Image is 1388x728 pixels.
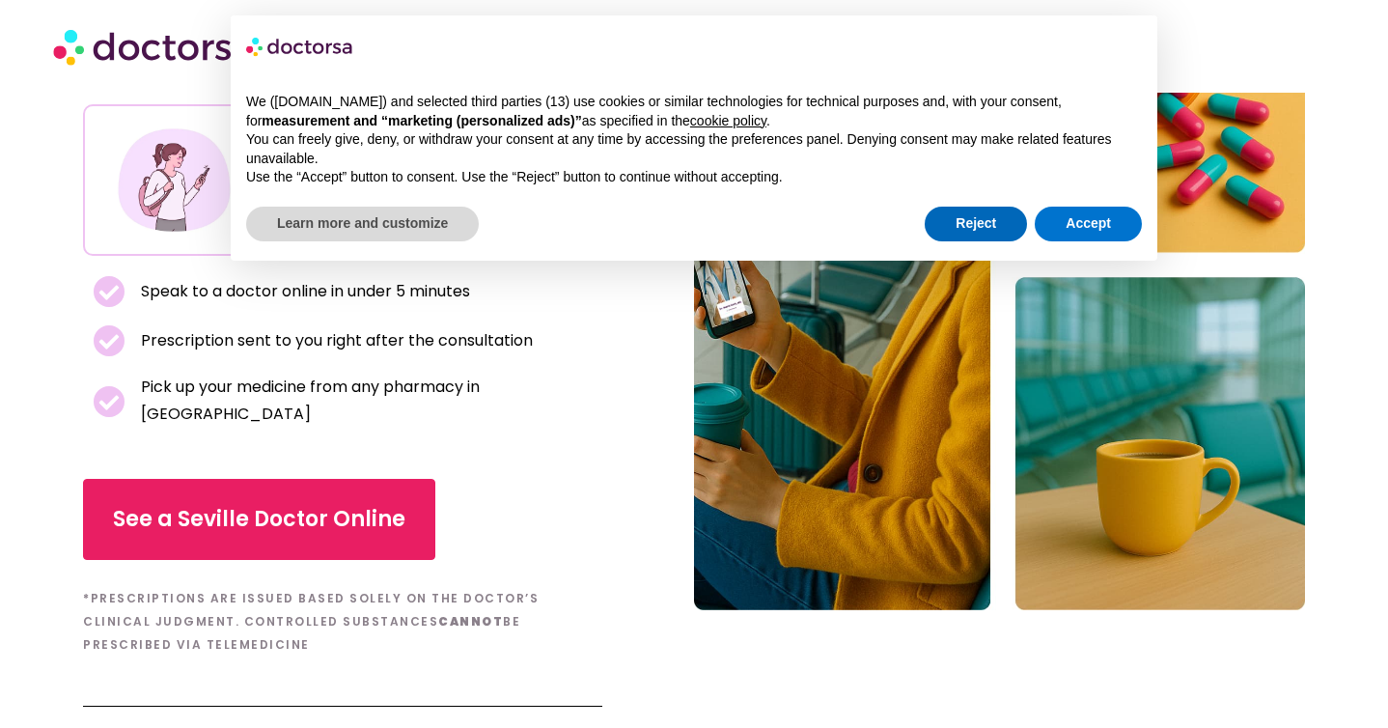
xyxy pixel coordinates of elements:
span: Prescription sent to you right after the consultation [136,327,533,354]
button: Reject [925,207,1027,241]
span: Speak to a doctor online in under 5 minutes [136,278,470,305]
strong: measurement and “marketing (personalized ads)” [262,113,581,128]
img: Illustration depicting a young woman in a casual outfit, engaged with her smartphone. She has a p... [115,121,235,240]
h6: *Prescriptions are issued based solely on the doctor’s clinical judgment. Controlled substances b... [83,587,602,657]
button: Accept [1035,207,1142,241]
p: We ([DOMAIN_NAME]) and selected third parties (13) use cookies or similar technologies for techni... [246,93,1142,130]
a: See a Seville Doctor Online [83,479,435,560]
span: See a Seville Doctor Online [113,504,405,535]
b: cannot [438,613,503,630]
span: Pick up your medicine from any pharmacy in [GEOGRAPHIC_DATA] [136,374,594,428]
p: You can freely give, deny, or withdraw your consent at any time by accessing the preferences pane... [246,130,1142,168]
img: logo [246,31,354,62]
button: Learn more and customize [246,207,479,241]
p: Use the “Accept” button to consent. Use the “Reject” button to continue without accepting. [246,168,1142,187]
a: cookie policy [690,113,766,128]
